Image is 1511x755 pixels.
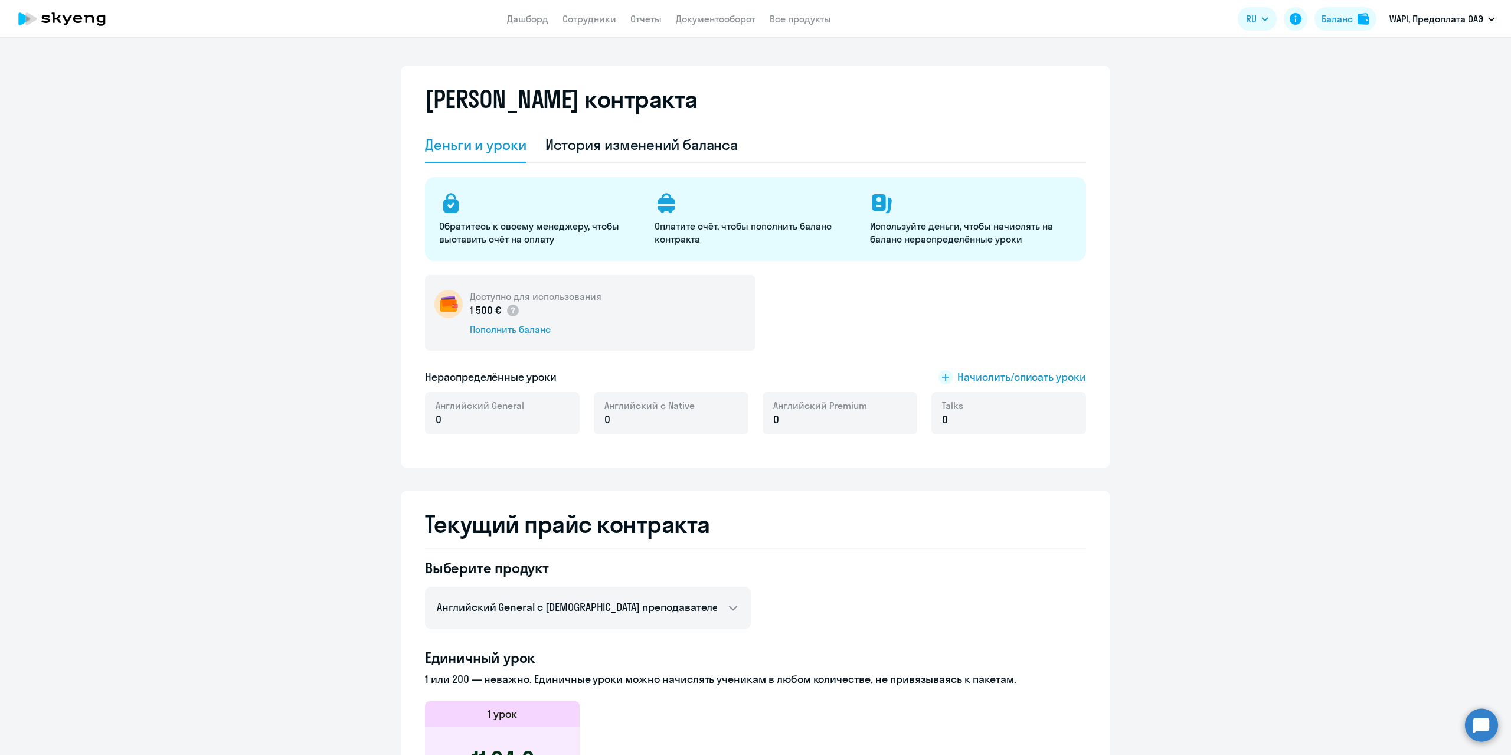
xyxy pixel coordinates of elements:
[1246,12,1257,26] span: RU
[1238,7,1277,31] button: RU
[470,290,601,303] h5: Доступно для использования
[425,648,1086,667] h4: Единичный урок
[1389,12,1483,26] p: WAPI, Предоплата ОАЭ
[604,399,695,412] span: Английский с Native
[1322,12,1353,26] div: Баланс
[439,220,640,246] p: Обратитесь к своему менеджеру, чтобы выставить счёт на оплату
[425,672,1086,687] p: 1 или 200 — неважно. Единичные уроки можно начислять ученикам в любом количестве, не привязываясь...
[773,399,867,412] span: Английский Premium
[1358,13,1369,25] img: balance
[957,370,1086,385] span: Начислить/списать уроки
[470,323,601,336] div: Пополнить баланс
[425,135,526,154] div: Деньги и уроки
[436,399,524,412] span: Английский General
[604,412,610,427] span: 0
[770,13,831,25] a: Все продукты
[434,290,463,318] img: wallet-circle.png
[488,707,517,722] h5: 1 урок
[436,412,441,427] span: 0
[773,412,779,427] span: 0
[425,558,751,577] h4: Выберите продукт
[425,85,698,113] h2: [PERSON_NAME] контракта
[1314,7,1376,31] button: Балансbalance
[1384,5,1501,33] button: WAPI, Предоплата ОАЭ
[676,13,755,25] a: Документооборот
[655,220,856,246] p: Оплатите счёт, чтобы пополнить баланс контракта
[425,510,1086,538] h2: Текущий прайс контракта
[545,135,738,154] div: История изменений баланса
[470,303,520,318] p: 1 500 €
[942,399,963,412] span: Talks
[425,370,557,385] h5: Нераспределённые уроки
[507,13,548,25] a: Дашборд
[870,220,1071,246] p: Используйте деньги, чтобы начислять на баланс нераспределённые уроки
[562,13,616,25] a: Сотрудники
[630,13,662,25] a: Отчеты
[942,412,948,427] span: 0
